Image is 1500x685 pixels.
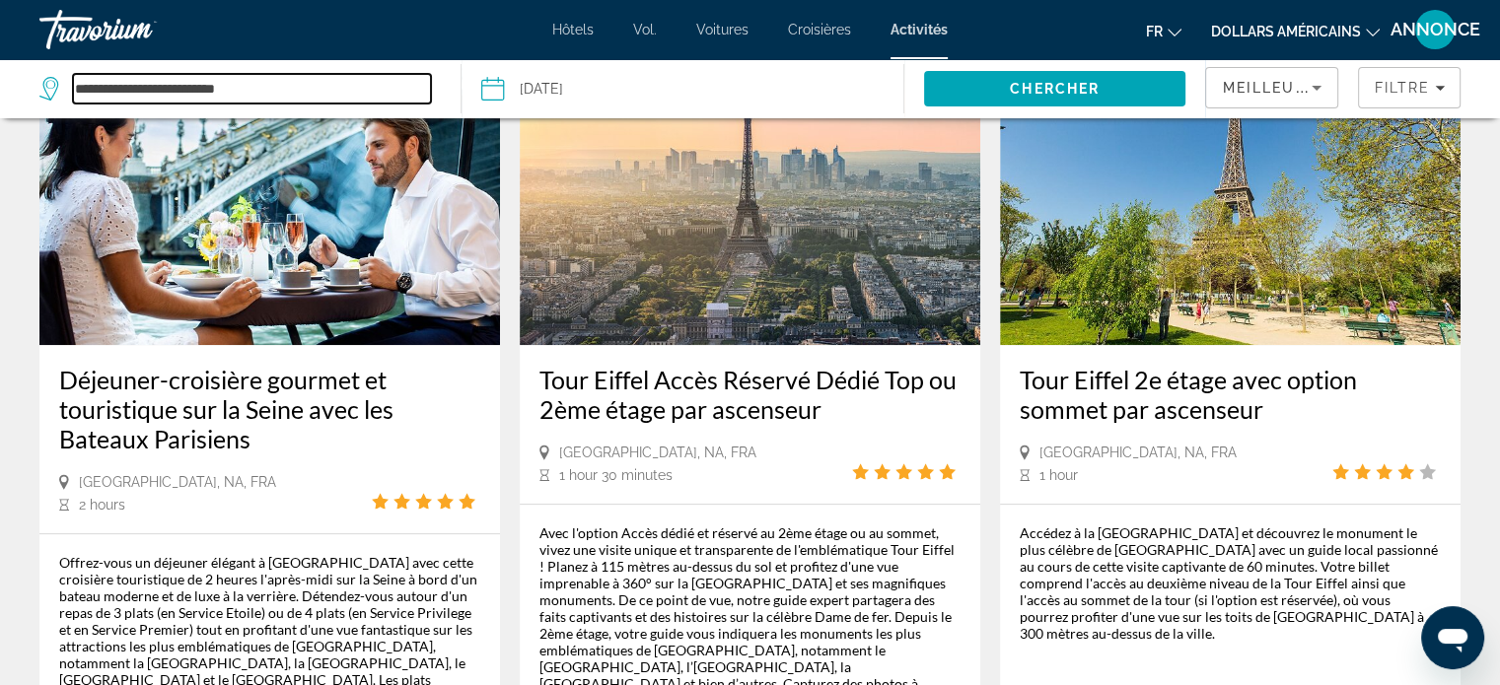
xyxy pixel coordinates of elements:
button: Filters [1358,67,1461,108]
span: Chercher [1010,81,1100,97]
a: Tour Eiffel 2e étage avec option sommet par ascenseur [1020,365,1441,424]
a: Hôtels [552,22,594,37]
mat-select: Sort by [1222,76,1321,100]
span: 1 hour [1039,467,1078,483]
button: Search [924,71,1186,106]
span: Filtre [1374,80,1430,96]
img: Tour Eiffel Accès Réservé Dédié Top ou 2ème étage par ascenseur [520,30,980,345]
span: [GEOGRAPHIC_DATA], NA, FRA [1039,445,1237,460]
font: dollars américains [1211,24,1361,39]
a: Tour Eiffel Accès Réservé Dédié Top ou 2ème étage par ascenseur [539,365,961,424]
span: 2 hours [79,497,125,513]
iframe: Bouton de lancement de la fenêtre de messagerie [1421,606,1484,669]
a: Travorium [39,4,237,55]
a: Activités [891,22,948,37]
a: Vol. [633,22,657,37]
span: Meilleures ventes [1222,80,1399,96]
button: Changer de langue [1146,17,1181,45]
button: Menu utilisateur [1409,9,1461,50]
a: Croisières [788,22,851,37]
a: Déjeuner-croisière gourmet et touristique sur la Seine avec les Bateaux Parisiens [59,365,480,453]
img: Déjeuner-croisière gourmet et touristique sur la Seine avec les Bateaux Parisiens [39,30,500,345]
input: Search destination [73,74,431,103]
button: Changer de devise [1211,17,1380,45]
font: fr [1146,24,1163,39]
font: ANNONCE [1391,19,1480,39]
span: [GEOGRAPHIC_DATA], NA, FRA [559,445,756,460]
span: 1 hour 30 minutes [559,467,673,483]
button: [DATE]Date: Dec 30, 2025 [481,59,902,118]
img: Tour Eiffel 2e étage avec option sommet par ascenseur [1000,30,1461,345]
span: [GEOGRAPHIC_DATA], NA, FRA [79,474,276,490]
a: Voitures [696,22,749,37]
div: Accédez à la [GEOGRAPHIC_DATA] et découvrez le monument le plus célèbre de [GEOGRAPHIC_DATA] avec... [1020,524,1441,642]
